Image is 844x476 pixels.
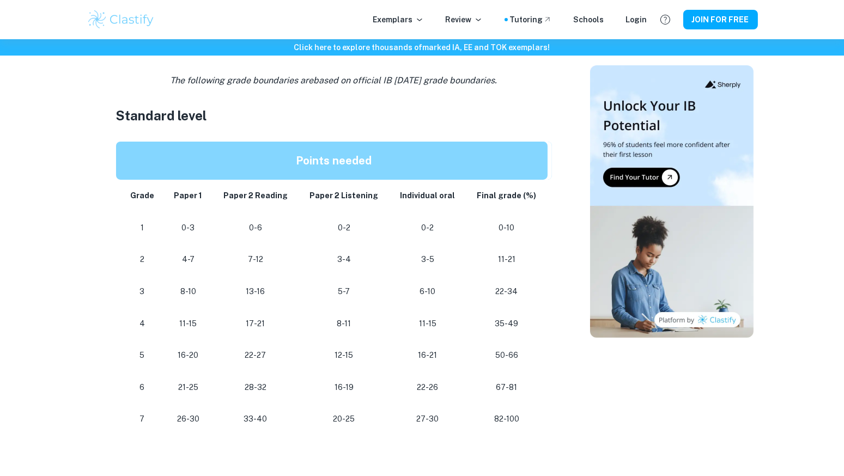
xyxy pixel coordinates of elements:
p: Exemplars [373,14,424,26]
p: 4 [129,316,156,331]
p: 7-12 [221,252,290,267]
p: 3-4 [307,252,381,267]
p: 16-20 [173,348,204,363]
h6: Click here to explore thousands of marked IA, EE and TOK exemplars ! [2,41,842,53]
p: 2 [129,252,156,267]
p: 22-26 [398,380,457,395]
p: 5-7 [307,284,381,299]
p: 16-19 [307,380,381,395]
p: 20-25 [307,412,381,426]
button: JOIN FOR FREE [683,10,758,29]
h3: Standard level [116,106,552,125]
p: 33-40 [221,412,290,426]
img: Clastify logo [87,9,156,30]
p: 0-2 [307,221,381,235]
a: Schools [574,14,604,26]
p: 7 [129,412,156,426]
p: 6 [129,380,156,395]
p: 22-34 [475,284,538,299]
strong: Paper 1 [174,191,202,200]
p: 11-21 [475,252,538,267]
p: 12-15 [307,348,381,363]
p: 1 [129,221,156,235]
p: 0-2 [398,221,457,235]
p: 50-66 [475,348,538,363]
p: 4-7 [173,252,204,267]
strong: Paper 2 Reading [223,191,288,200]
p: 11-15 [173,316,204,331]
p: 3 [129,284,156,299]
strong: Final grade (%) [477,191,536,200]
p: 13-16 [221,284,290,299]
strong: Individual oral [400,191,456,200]
p: 3-5 [398,252,457,267]
button: Help and Feedback [656,10,675,29]
p: 8-10 [173,284,204,299]
p: 6-10 [398,284,457,299]
p: Review [446,14,483,26]
p: 26-30 [173,412,204,426]
strong: Points needed [296,154,372,167]
a: Login [626,14,647,26]
p: 17-21 [221,316,290,331]
p: 67-81 [475,380,538,395]
strong: Paper 2 Listening [309,191,378,200]
img: Thumbnail [590,65,754,338]
p: 0-6 [221,221,290,235]
p: 28-32 [221,380,290,395]
p: 16-21 [398,348,457,363]
p: 8-11 [307,316,381,331]
a: Tutoring [510,14,552,26]
p: 82-100 [475,412,538,426]
p: 22-27 [221,348,290,363]
p: 11-15 [398,316,457,331]
i: The following grade boundaries are [171,75,497,86]
p: 5 [129,348,156,363]
p: 0-10 [475,221,538,235]
span: based on official IB [DATE] grade boundaries. [314,75,497,86]
p: 21-25 [173,380,204,395]
p: 35-49 [475,316,538,331]
p: 0-3 [173,221,204,235]
strong: Grade [130,191,154,200]
p: 27-30 [398,412,457,426]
